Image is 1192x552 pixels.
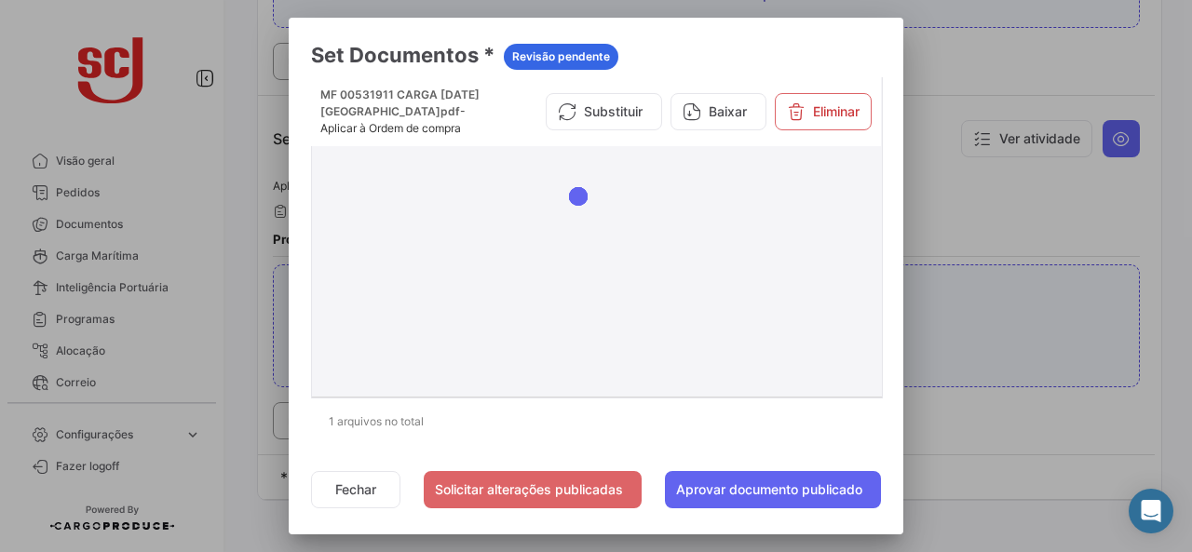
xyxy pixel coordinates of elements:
button: Fechar [311,471,400,508]
button: Substituir [546,93,662,130]
button: Baixar [670,93,766,130]
span: Revisão pendente [512,48,610,65]
div: 1 arquivos no total [311,398,881,445]
div: Abrir Intercom Messenger [1129,489,1173,533]
h3: Set Documentos * [311,40,881,70]
button: Aprovar documento publicado [665,471,881,508]
button: Solicitar alterações publicadas [424,471,642,508]
span: MF 00531911 CARGA [DATE] [GEOGRAPHIC_DATA]pdf [320,88,480,118]
button: Eliminar [775,93,872,130]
